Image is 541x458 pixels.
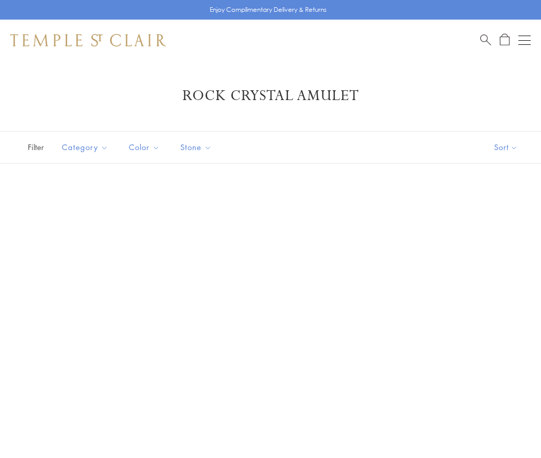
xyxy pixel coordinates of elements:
[210,5,327,15] p: Enjoy Complimentary Delivery & Returns
[26,87,515,105] h1: Rock Crystal Amulet
[173,136,219,159] button: Stone
[54,136,116,159] button: Category
[480,34,491,46] a: Search
[175,141,219,154] span: Stone
[57,141,116,154] span: Category
[121,136,167,159] button: Color
[471,132,541,163] button: Show sort by
[518,34,531,46] button: Open navigation
[500,34,510,46] a: Open Shopping Bag
[124,141,167,154] span: Color
[10,34,166,46] img: Temple St. Clair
